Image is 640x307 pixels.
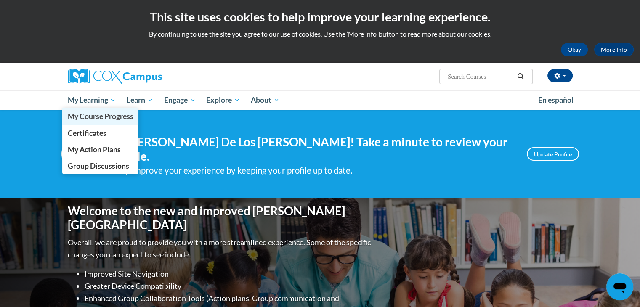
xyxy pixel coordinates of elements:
button: Account Settings [547,69,573,82]
img: Profile Image [61,135,99,173]
a: En español [533,91,579,109]
iframe: Button to launch messaging window [606,273,633,300]
span: My Action Plans [67,145,120,154]
li: Greater Device Compatibility [85,280,373,292]
span: About [251,95,279,105]
a: Update Profile [527,147,579,161]
a: Explore [201,90,245,110]
button: Search [514,71,527,82]
a: Cox Campus [68,69,228,84]
button: Okay [561,43,588,56]
p: By continuing to use the site you agree to our use of cookies. Use the ‘More info’ button to read... [6,29,634,39]
span: Engage [164,95,196,105]
span: En español [538,95,574,104]
span: Explore [206,95,240,105]
a: My Learning [62,90,122,110]
li: Improved Site Navigation [85,268,373,280]
span: My Course Progress [67,112,133,121]
a: Engage [159,90,201,110]
div: Help improve your experience by keeping your profile up to date. [112,164,514,177]
a: My Course Progress [62,108,139,124]
span: Certificates [67,129,106,138]
h2: This site uses cookies to help improve your learning experience. [6,8,634,25]
span: Group Discussions [67,161,129,170]
a: My Action Plans [62,141,139,158]
a: About [245,90,285,110]
input: Search Courses [447,71,514,82]
div: Main menu [55,90,585,110]
span: My Learning [67,95,116,105]
img: Cox Campus [68,69,162,84]
a: Learn [121,90,159,110]
h1: Welcome to the new and improved [PERSON_NAME][GEOGRAPHIC_DATA] [68,204,373,232]
a: More Info [594,43,634,56]
span: Learn [127,95,153,105]
p: Overall, we are proud to provide you with a more streamlined experience. Some of the specific cha... [68,236,373,261]
h4: Hi [PERSON_NAME] De Los [PERSON_NAME]! Take a minute to review your profile. [112,135,514,163]
a: Certificates [62,125,139,141]
a: Group Discussions [62,158,139,174]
